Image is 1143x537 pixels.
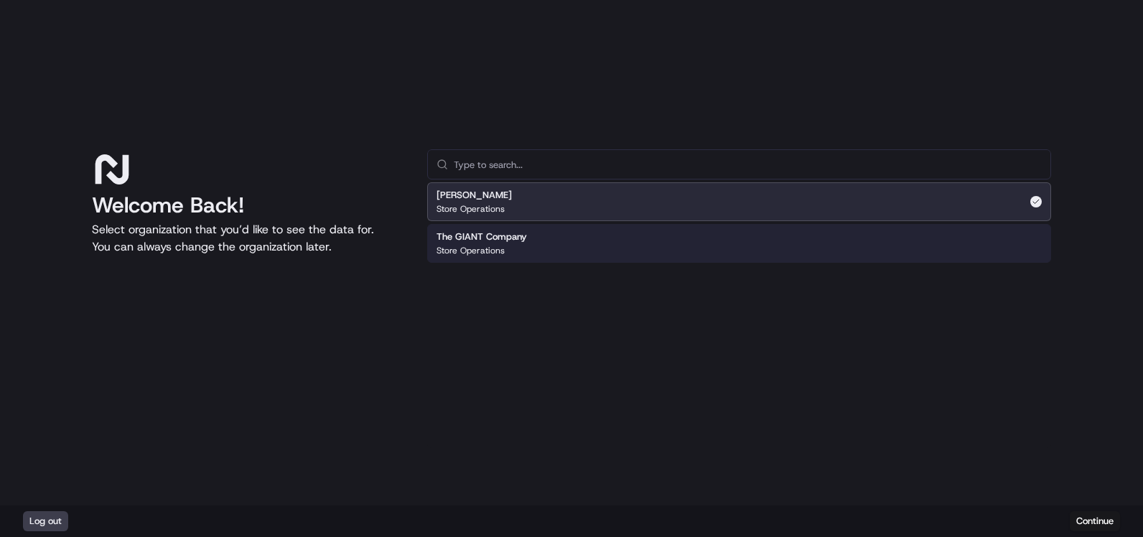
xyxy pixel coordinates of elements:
button: Continue [1070,511,1120,531]
button: Log out [23,511,68,531]
p: Store Operations [437,203,505,215]
h2: The GIANT Company [437,230,527,243]
p: Select organization that you’d like to see the data for. You can always change the organization l... [92,221,404,256]
input: Type to search... [454,150,1042,179]
h1: Welcome Back! [92,192,404,218]
h2: [PERSON_NAME] [437,189,512,202]
p: Store Operations [437,245,505,256]
div: Suggestions [427,179,1051,266]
